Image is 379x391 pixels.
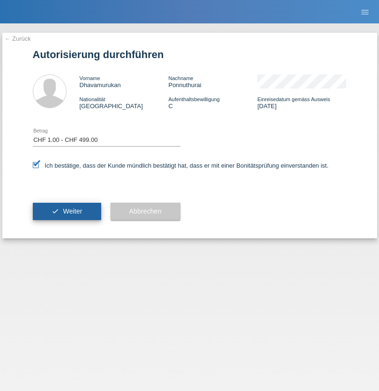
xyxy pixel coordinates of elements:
[80,75,100,81] span: Vorname
[52,207,59,215] i: check
[111,203,180,221] button: Abbrechen
[168,96,257,110] div: C
[80,74,169,89] div: Dhavamurukan
[168,96,219,102] span: Aufenthaltsbewilligung
[5,35,31,42] a: ← Zurück
[80,96,169,110] div: [GEOGRAPHIC_DATA]
[257,96,330,102] span: Einreisedatum gemäss Ausweis
[360,7,370,17] i: menu
[129,207,162,215] span: Abbrechen
[33,203,101,221] button: check Weiter
[33,49,347,60] h1: Autorisierung durchführen
[168,75,193,81] span: Nachname
[80,96,105,102] span: Nationalität
[63,207,82,215] span: Weiter
[257,96,346,110] div: [DATE]
[356,9,374,15] a: menu
[168,74,257,89] div: Ponnuthurai
[33,162,329,169] label: Ich bestätige, dass der Kunde mündlich bestätigt hat, dass er mit einer Bonitätsprüfung einversta...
